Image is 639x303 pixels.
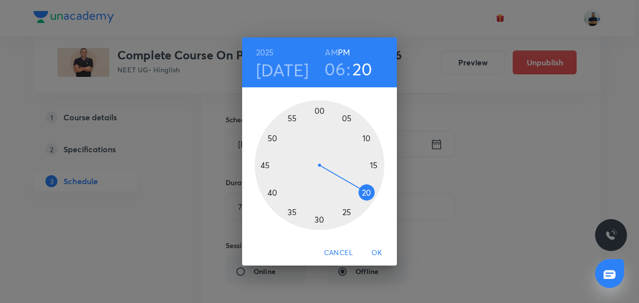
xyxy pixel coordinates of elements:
button: AM [325,45,337,59]
button: 2025 [256,45,274,59]
span: OK [365,247,389,259]
button: [DATE] [256,59,309,80]
span: Cancel [324,247,353,259]
button: 06 [324,58,345,79]
button: Cancel [320,244,357,262]
h3: : [346,58,350,79]
button: 20 [352,58,372,79]
button: PM [338,45,350,59]
button: OK [361,244,393,262]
